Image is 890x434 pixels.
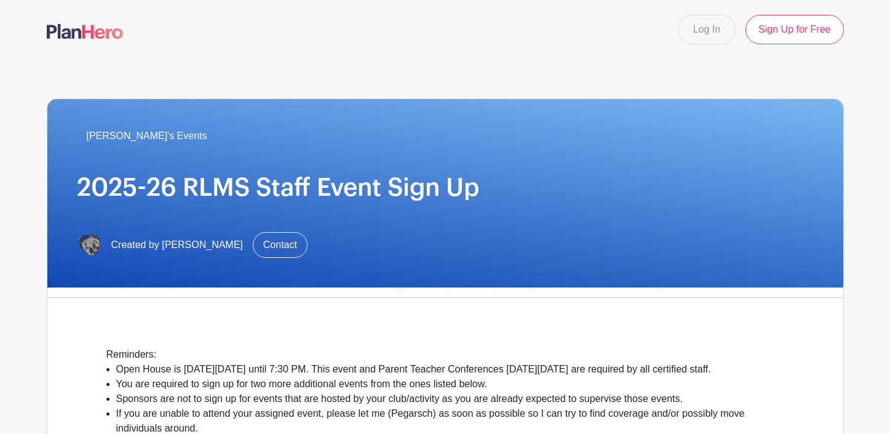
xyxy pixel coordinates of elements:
span: Created by [PERSON_NAME] [111,238,243,252]
img: IMG_6734.PNG [77,233,101,257]
div: Reminders: [106,347,784,362]
img: logo-507f7623f17ff9eddc593b1ce0a138ce2505c220e1c5a4e2b4648c50719b7d32.svg [47,24,123,39]
a: Log In [678,15,736,44]
h1: 2025-26 RLMS Staff Event Sign Up [77,173,814,203]
span: [PERSON_NAME]'s Events [87,129,207,143]
li: Open House is [DATE][DATE] until 7:30 PM. This event and Parent Teacher Conferences [DATE][DATE] ... [116,362,784,377]
li: Sponsors are not to sign up for events that are hosted by your club/activity as you are already e... [116,392,784,406]
li: You are required to sign up for two more additional events from the ones listed below. [116,377,784,392]
a: Contact [253,232,308,258]
a: Sign Up for Free [745,15,843,44]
